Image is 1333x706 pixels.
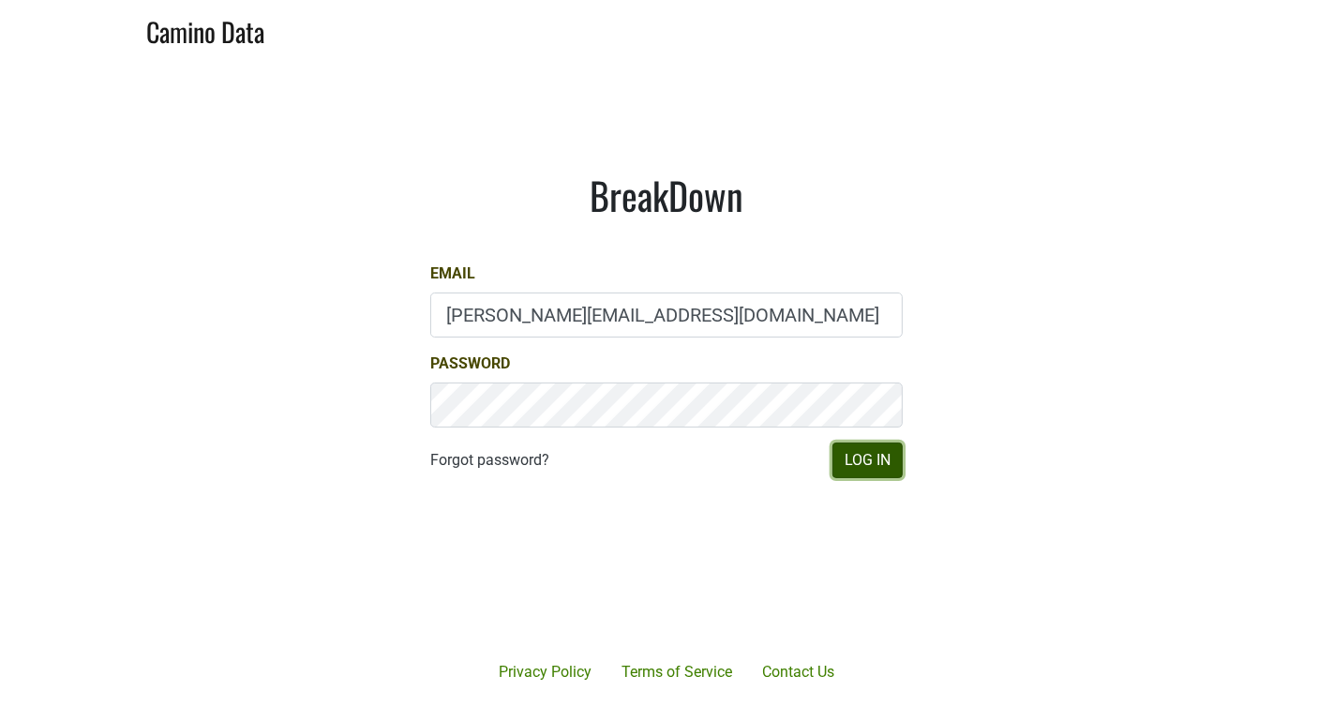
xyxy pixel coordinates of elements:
a: Terms of Service [607,653,747,691]
a: Privacy Policy [484,653,607,691]
button: Log In [832,443,903,478]
label: Email [430,263,475,285]
a: Contact Us [747,653,849,691]
label: Password [430,353,510,375]
h1: BreakDown [430,173,903,218]
a: Forgot password? [430,449,549,472]
a: Camino Data [146,8,264,52]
